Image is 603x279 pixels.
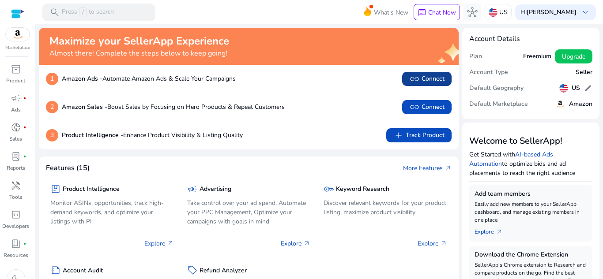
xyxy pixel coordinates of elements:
p: Discover relevant keywords for your product listing, maximize product visibility [324,198,447,217]
a: More Featuresarrow_outward [403,164,452,173]
button: linkConnect [402,72,452,86]
h5: Download the Chrome Extension [475,251,588,259]
p: Explore [418,239,447,248]
h5: Amazon [569,100,592,108]
span: package [50,184,61,194]
p: Press to search [62,7,114,17]
span: search [49,7,60,18]
span: sell [187,265,198,275]
span: keyboard_arrow_down [580,7,591,18]
span: link [409,102,420,112]
h5: Plan [469,53,482,60]
button: addTrack Product [386,128,452,142]
span: fiber_manual_record [23,97,26,100]
b: Amazon Ads - [62,74,102,83]
h4: Account Details [469,35,593,43]
span: / [79,7,87,17]
h5: US [572,85,580,92]
p: Reports [7,164,25,172]
h5: Seller [576,69,592,76]
h2: Maximize your SellerApp Experience [49,35,229,48]
span: Connect [409,74,445,84]
p: US [499,4,508,20]
img: us.svg [559,84,568,93]
span: arrow_outward [445,164,452,171]
a: AI-based Ads Automation [469,150,553,168]
button: Upgrade [555,49,592,63]
span: chat [418,8,426,17]
span: handyman [11,180,21,191]
span: Upgrade [562,52,585,61]
span: fiber_manual_record [23,242,26,246]
span: fiber_manual_record [23,126,26,129]
span: lab_profile [11,151,21,162]
h5: Default Geography [469,85,524,92]
img: us.svg [489,8,497,17]
span: campaign [187,184,198,194]
b: [PERSON_NAME] [527,8,577,16]
span: key [324,184,334,194]
span: arrow_outward [167,240,174,247]
p: Enhance Product Visibility & Listing Quality [62,130,243,140]
span: Connect [409,102,445,112]
p: Sales [9,135,22,143]
button: chatChat Now [414,4,460,21]
span: hub [467,7,478,18]
p: Developers [2,222,29,230]
span: edit [584,84,592,93]
h3: Welcome to SellerApp! [469,136,593,146]
p: Resources [4,251,28,259]
p: Boost Sales by Focusing on Hero Products & Repeat Customers [62,102,285,112]
span: fiber_manual_record [23,155,26,158]
span: add [393,130,404,141]
span: arrow_outward [440,240,447,247]
button: hub [464,4,481,21]
span: link [409,74,420,84]
p: Easily add new members to your SellerApp dashboard, and manage existing members in one place [475,200,588,224]
a: Explorearrow_outward [475,224,510,236]
p: 1 [46,73,58,85]
h5: Refund Analyzer [200,267,247,275]
p: Marketplace [5,45,30,51]
b: Amazon Sales - [62,103,107,111]
h4: Almost there! Complete the steps below to keep going! [49,49,229,58]
span: book_4 [11,238,21,249]
p: Tools [9,193,23,201]
span: What's New [374,5,408,20]
p: Explore [144,239,174,248]
p: Hi [520,9,577,15]
p: Chat Now [428,8,456,17]
span: inventory_2 [11,64,21,74]
p: Monitor ASINs, opportunities, track high-demand keywords, and optimize your listings with PI [50,198,174,226]
p: Get Started with to optimize bids and ad placements to reach the right audience [469,150,593,178]
p: Automate Amazon Ads & Scale Your Campaigns [62,74,236,83]
h5: Freemium [523,53,551,60]
span: code_blocks [11,209,21,220]
h5: Default Marketplace [469,100,528,108]
h5: Product Intelligence [63,186,120,193]
b: Product Intelligence - [62,131,123,139]
h4: Features (15) [46,164,90,172]
span: arrow_outward [303,240,310,247]
p: 2 [46,101,58,113]
img: amazon.svg [6,28,30,41]
p: Product [6,77,25,85]
h5: Account Type [469,69,508,76]
h5: Keyword Research [336,186,389,193]
p: Ads [11,106,21,114]
span: summarize [50,265,61,275]
img: amazon.svg [555,99,565,109]
p: 3 [46,129,58,141]
button: linkConnect [402,100,452,114]
span: donut_small [11,122,21,133]
p: Take control over your ad spend, Automate your PPC Management, Optimize your campaigns with goals... [187,198,311,226]
h5: Add team members [475,190,588,198]
p: Explore [281,239,310,248]
span: Track Product [393,130,445,141]
span: campaign [11,93,21,104]
span: arrow_outward [496,228,503,235]
h5: Advertising [200,186,231,193]
h5: Account Audit [63,267,103,275]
